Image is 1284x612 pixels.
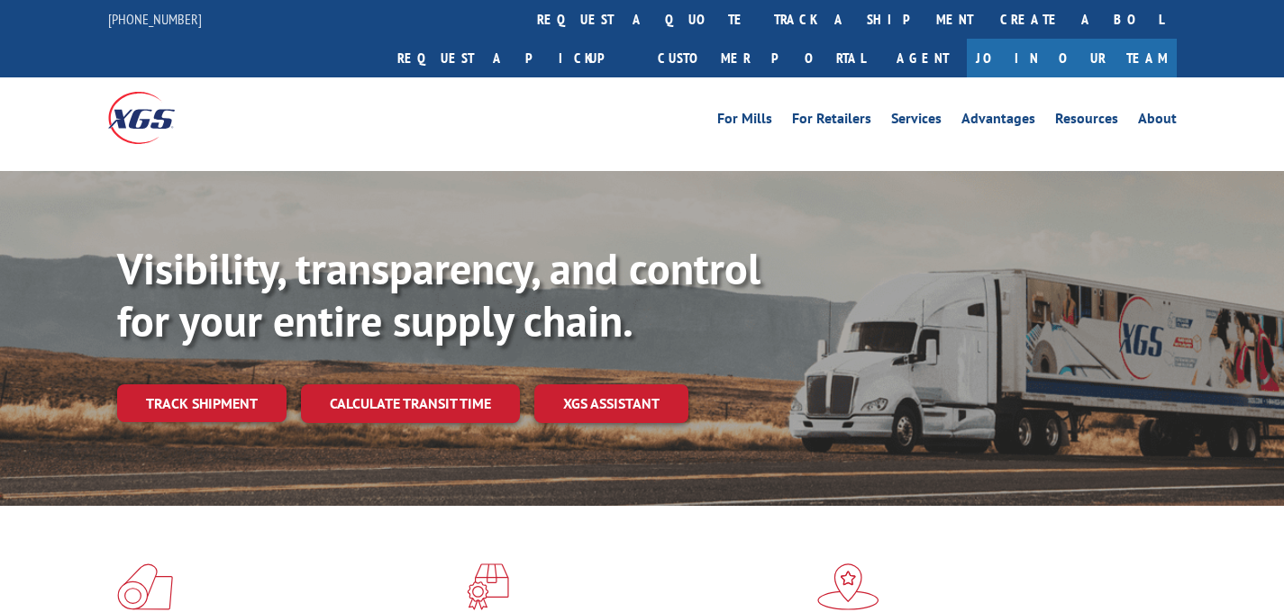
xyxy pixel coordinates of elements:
a: Calculate transit time [301,384,520,423]
a: Services [891,112,942,131]
a: Resources [1055,112,1118,131]
a: Join Our Team [967,39,1177,77]
a: About [1138,112,1177,131]
a: XGS ASSISTANT [534,384,688,423]
a: For Mills [717,112,772,131]
a: Customer Portal [644,39,879,77]
a: Track shipment [117,384,287,422]
a: Agent [879,39,967,77]
img: xgs-icon-total-supply-chain-intelligence-red [117,563,173,610]
a: For Retailers [792,112,871,131]
a: Request a pickup [384,39,644,77]
b: Visibility, transparency, and control for your entire supply chain. [117,240,760,348]
a: Advantages [961,112,1035,131]
a: [PHONE_NUMBER] [108,10,202,28]
img: xgs-icon-focused-on-flooring-red [467,563,509,610]
img: xgs-icon-flagship-distribution-model-red [817,563,879,610]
